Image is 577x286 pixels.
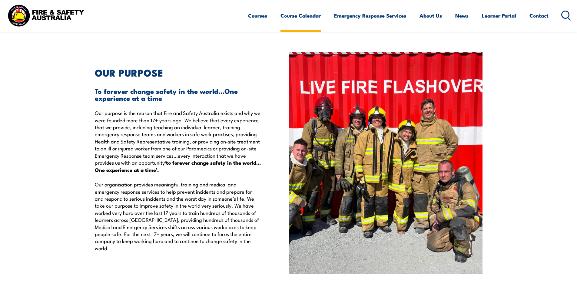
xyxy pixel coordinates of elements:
[455,8,469,24] a: News
[334,8,406,24] a: Emergency Response Services
[248,8,267,24] a: Courses
[529,8,549,24] a: Contact
[95,159,261,174] strong: ‘to forever change safety in the world…One experience at a time’.
[482,8,516,24] a: Learner Portal
[95,109,261,251] p: Our purpose is the reason that Fire and Safety Australia exists and why we were founded more than...
[280,8,321,24] a: Course Calendar
[419,8,442,24] a: About Us
[95,68,261,77] h2: OUR PURPOSE
[95,86,238,103] strong: To forever change safety in the world…One experience at a time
